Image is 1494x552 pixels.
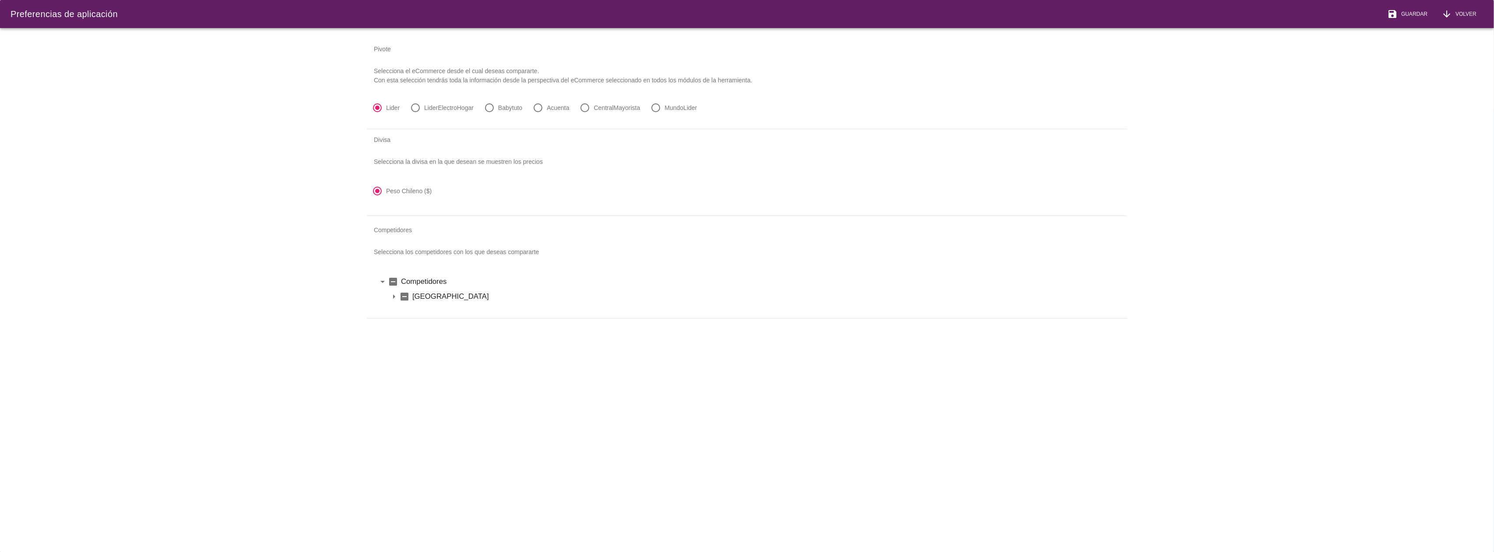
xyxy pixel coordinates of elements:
label: MundoLider [664,103,697,112]
p: Selecciona los competidores con los que deseas compararte [367,241,1127,264]
span: Guardar [1398,10,1427,18]
label: LiderElectroHogar [424,103,474,112]
i: arrow_drop_down [377,276,388,287]
label: Acuenta [547,103,569,112]
div: Divisa [367,129,1127,150]
label: Babytuto [498,103,522,112]
div: Pivote [367,39,1127,60]
p: Selecciona la divisa en la que desean se muestren los precios [367,150,1127,173]
label: [GEOGRAPHIC_DATA] [412,291,1117,302]
i: save [1387,9,1398,19]
div: Competidores [367,219,1127,241]
i: arrow_drop_down [389,291,399,302]
label: CentralMayorista [594,103,640,112]
label: Lider [386,103,400,112]
p: Selecciona el eCommerce desde el cual deseas compararte. Con esta selección tendrás toda la infor... [367,60,1127,92]
div: Preferencias de aplicación [11,7,118,21]
span: Volver [1452,10,1476,18]
label: Competidores [401,276,1117,287]
label: Peso Chileno ($) [386,187,432,195]
i: indeterminate_check_box [399,291,410,302]
i: arrow_downward [1441,9,1452,19]
i: indeterminate_check_box [388,276,398,287]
